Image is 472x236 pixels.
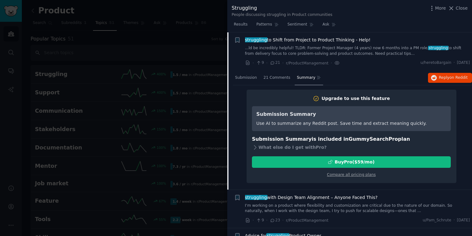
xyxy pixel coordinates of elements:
button: Close [448,5,468,12]
button: More [429,5,446,12]
span: with Design Team Alignment – Anyone Faced This? [245,194,378,201]
span: · [266,217,268,224]
span: 21 Comments [263,75,290,81]
span: Summary [297,75,315,81]
a: Patterns [254,20,281,32]
span: r/ProductManagement [286,61,328,65]
div: Buy Pro ($ 59 /mo ) [335,159,375,165]
span: · [454,60,455,66]
span: Close [456,5,468,12]
span: More [435,5,446,12]
span: struggling [428,46,448,50]
div: Upgrade to use this feature [322,95,390,102]
a: I’m working on a product where flexibility and customization are critical due to the nature of ou... [245,203,470,214]
span: 21 [270,60,280,66]
div: People discussing struggling in Product communities [232,12,332,18]
h3: Submission Summary is included in plan [252,135,451,143]
span: · [331,60,332,66]
div: What else do I get with Pro ? [252,143,451,152]
span: Sentiment [288,22,307,27]
a: strugglingwith Design Team Alignment – Anyone Faced This? [245,194,378,201]
span: 9 [256,60,264,66]
span: GummySearch Pro [349,136,398,142]
h3: Submission Summary [256,111,427,118]
span: Reply [439,75,468,81]
span: Ask [322,22,329,27]
span: Submission [235,75,257,81]
a: strugglingto Shift from Project to Product Thinking - Help! [245,37,371,43]
button: Replyon Reddit [428,73,472,83]
span: [DATE] [457,60,470,66]
span: · [282,217,283,224]
span: struggling [244,37,268,42]
span: · [253,60,254,66]
span: to Shift from Project to Product Thinking - Help! [245,37,371,43]
span: u/heretoBargain [420,60,451,66]
a: Ask [320,20,338,32]
span: on Reddit [450,75,468,80]
span: [DATE] [457,218,470,223]
span: u/Pam_Schrute [423,218,451,223]
a: Sentiment [285,20,316,32]
a: Compare all pricing plans [327,172,376,177]
span: · [282,60,283,66]
span: · [266,60,268,66]
span: · [454,218,455,223]
span: Patterns [256,22,272,27]
div: Struggling [232,4,332,12]
a: Results [232,20,250,32]
span: struggling [244,195,268,200]
span: r/ProductManagement [286,218,328,223]
span: 23 [270,218,280,223]
button: BuyPro($59/mo) [252,156,451,168]
span: Results [234,22,248,27]
div: Use AI to summarize any Reddit post. Save time and extract meaning quickly. [256,120,427,127]
span: · [253,217,254,224]
a: ...ld be incredibly helpful! TLDR: Former Project Manager (4 years) now 6 months into a PM role,s... [245,45,470,56]
span: 9 [256,218,264,223]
